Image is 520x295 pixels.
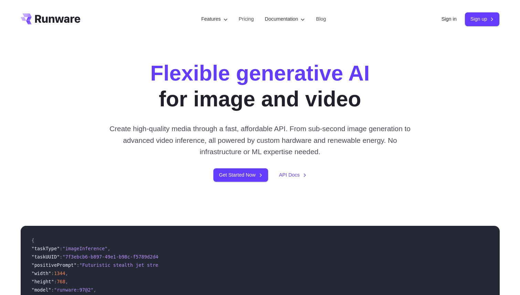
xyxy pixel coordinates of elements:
[65,271,68,276] span: ,
[32,238,34,243] span: {
[265,15,305,23] label: Documentation
[51,271,54,276] span: :
[60,254,62,260] span: :
[57,279,65,284] span: 768
[107,123,413,157] p: Create high-quality media through a fast, affordable API. From sub-second image generation to adv...
[32,271,51,276] span: "width"
[94,287,96,293] span: ,
[150,61,370,112] h1: for image and video
[465,12,500,26] a: Sign up
[54,279,57,284] span: :
[239,15,254,23] a: Pricing
[65,279,68,284] span: ,
[63,254,170,260] span: "7f3ebcb6-b897-49e1-b98c-f5789d2d40d7"
[54,271,65,276] span: 1344
[32,279,54,284] span: "height"
[107,246,110,251] span: ,
[213,168,268,182] a: Get Started Now
[32,246,60,251] span: "taskType"
[21,13,81,24] a: Go to /
[76,262,79,268] span: :
[63,246,108,251] span: "imageInference"
[54,287,94,293] span: "runware:97@2"
[201,15,228,23] label: Features
[51,287,54,293] span: :
[32,254,60,260] span: "taskUUID"
[279,171,307,179] a: API Docs
[32,287,51,293] span: "model"
[442,15,457,23] a: Sign in
[150,61,370,85] strong: Flexible generative AI
[316,15,326,23] a: Blog
[60,246,62,251] span: :
[79,262,336,268] span: "Futuristic stealth jet streaking through a neon-lit cityscape with glowing purple exhaust"
[32,262,77,268] span: "positivePrompt"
